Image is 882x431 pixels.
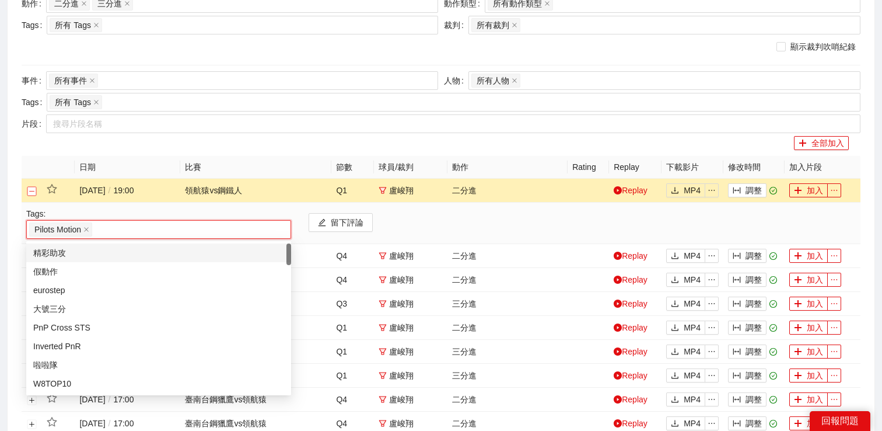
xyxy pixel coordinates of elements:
[666,392,705,406] button: downloadMP4
[47,393,57,404] span: star
[684,393,701,406] span: MP4
[733,324,741,333] span: column-width
[671,324,679,333] span: download
[661,156,723,179] th: 下載影片
[26,300,291,318] div: 大號三分
[374,156,447,179] th: 球員 / 裁判
[106,419,114,428] span: /
[22,71,46,90] label: 事件
[769,300,777,308] span: check-circle
[93,22,99,28] span: close
[89,78,95,84] span: close
[447,268,568,292] td: 二分進
[33,340,284,353] div: Inverted PnR
[684,297,701,310] span: MP4
[794,252,802,261] span: plus
[794,324,802,333] span: plus
[828,347,841,356] span: ellipsis
[447,340,568,364] td: 三分進
[705,321,719,335] button: ellipsis
[614,252,622,260] span: play-circle
[705,300,718,308] span: ellipsis
[26,244,291,262] div: 精彩助攻
[444,71,468,90] label: 人物
[728,321,766,335] button: column-width調整
[55,19,90,32] span: 所有 Tags
[22,93,47,112] label: Tags
[794,419,802,429] span: plus
[728,416,766,430] button: column-width調整
[379,186,387,194] span: filter
[789,249,828,263] button: plus加入
[47,184,57,194] span: star
[789,183,828,197] button: plus加入
[705,392,719,406] button: ellipsis
[827,345,841,359] button: ellipsis
[810,411,870,431] div: 回報問題
[671,395,679,405] span: download
[614,186,647,195] a: Replay
[614,347,622,356] span: play-circle
[447,364,568,388] td: 三分進
[54,74,87,87] span: 所有事件
[684,369,701,382] span: MP4
[180,388,331,412] td: 臺南台鋼獵鷹 vs 領航猿
[769,324,777,332] span: check-circle
[666,345,705,359] button: downloadMP4
[684,321,701,334] span: MP4
[671,347,679,357] span: download
[705,324,718,332] span: ellipsis
[799,139,807,148] span: plus
[705,416,719,430] button: ellipsis
[728,392,766,406] button: column-width調整
[379,300,387,308] span: filter
[614,324,622,332] span: play-circle
[614,395,647,404] a: Replay
[789,392,828,406] button: plus加入
[379,324,387,332] span: filter
[769,252,777,260] span: check-circle
[379,347,387,356] span: filter
[705,297,719,311] button: ellipsis
[477,74,509,87] span: 所有人物
[705,186,718,194] span: ellipsis
[705,395,718,404] span: ellipsis
[614,299,647,308] a: Replay
[728,183,766,197] button: column-width調整
[705,345,719,359] button: ellipsis
[374,244,447,268] td: 盧峻翔
[331,388,374,412] td: Q4
[374,388,447,412] td: 盧峻翔
[568,156,609,179] th: Rating
[124,1,130,6] span: close
[794,136,849,150] button: plus全部加入
[733,276,741,285] span: column-width
[331,316,374,340] td: Q1
[827,321,841,335] button: ellipsis
[705,273,719,287] button: ellipsis
[828,324,841,332] span: ellipsis
[827,297,841,311] button: ellipsis
[26,262,291,281] div: 假動作
[22,16,47,34] label: Tags
[705,419,718,427] span: ellipsis
[666,297,705,311] button: downloadMP4
[666,321,705,335] button: downloadMP4
[55,96,90,109] span: 所有 Tags
[705,347,718,356] span: ellipsis
[614,395,622,404] span: play-circle
[705,371,718,380] span: ellipsis
[93,99,99,105] span: close
[33,246,284,259] div: 精彩助攻
[733,300,741,309] span: column-width
[309,213,373,232] button: edit留下評論
[447,244,568,268] td: 二分進
[828,395,841,404] span: ellipsis
[27,186,37,196] button: 關閉行
[331,179,374,203] td: Q1
[705,252,718,260] span: ellipsis
[785,156,860,179] th: 加入片段
[733,419,741,429] span: column-width
[75,156,180,179] th: 日期
[789,416,828,430] button: plus加入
